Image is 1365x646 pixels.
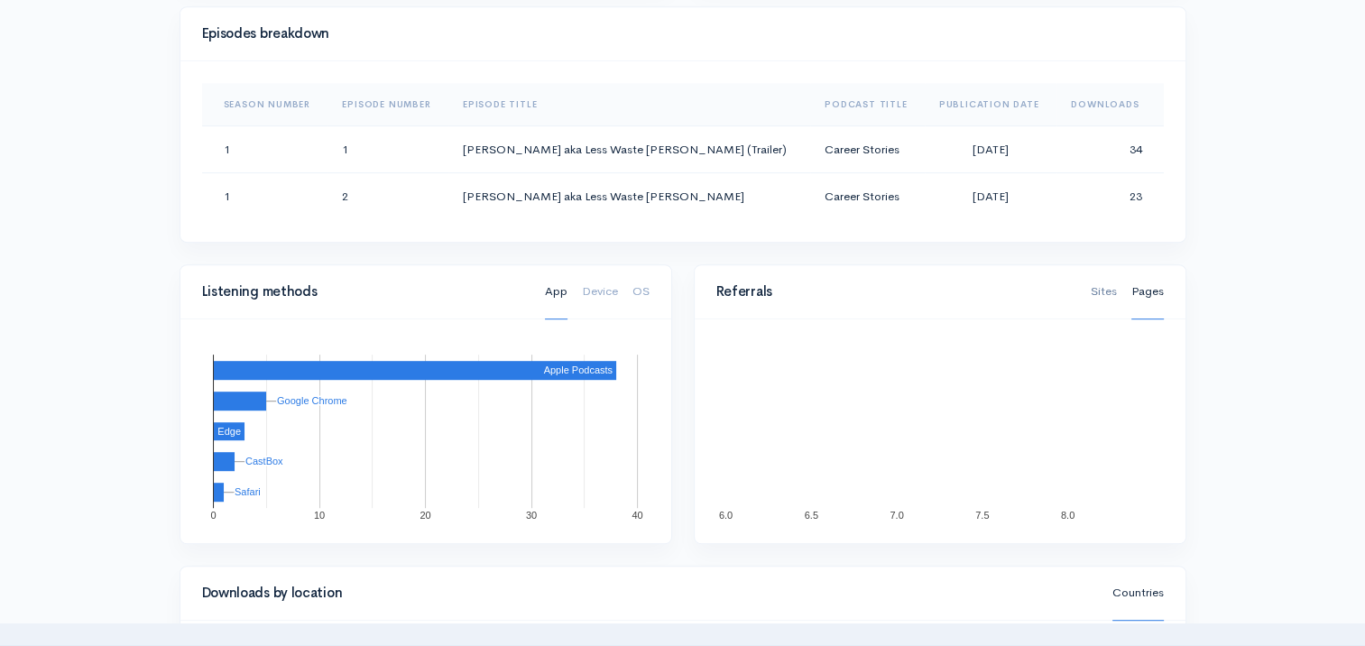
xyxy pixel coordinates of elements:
[718,509,732,520] text: 6.0
[1091,264,1117,319] a: Sites
[632,264,650,319] a: OS
[448,125,810,173] td: [PERSON_NAME] aka Less Waste [PERSON_NAME] (Trailer)
[890,509,903,520] text: 7.0
[202,26,1153,42] h4: Episodes breakdown
[202,341,650,521] svg: A chart.
[925,83,1057,126] th: Sort column
[1056,173,1163,220] td: 23
[804,509,817,520] text: 6.5
[448,83,810,126] th: Sort column
[582,264,618,319] a: Device
[448,173,810,220] td: [PERSON_NAME] aka Less Waste [PERSON_NAME]
[245,456,283,466] text: CastBox
[925,173,1057,220] td: [DATE]
[810,125,925,173] td: Career Stories
[202,173,328,220] td: 1
[925,125,1057,173] td: [DATE]
[1056,125,1163,173] td: 34
[202,83,328,126] th: Sort column
[327,125,448,173] td: 1
[313,509,324,520] text: 10
[545,264,567,319] a: App
[202,125,328,173] td: 1
[217,426,241,437] text: Edge
[1060,509,1074,520] text: 8.0
[235,486,261,497] text: Safari
[327,83,448,126] th: Sort column
[1112,566,1164,621] a: Countries
[810,173,925,220] td: Career Stories
[975,509,989,520] text: 7.5
[1056,83,1163,126] th: Sort column
[788,426,892,437] text: [URL][DOMAIN_NAME]
[277,395,347,406] text: Google Chrome
[632,509,642,520] text: 40
[210,509,216,520] text: 0
[525,509,536,520] text: 30
[716,341,1077,521] svg: A chart.
[327,173,448,220] td: 2
[810,83,925,126] th: Sort column
[543,365,613,375] text: Apple Podcasts
[420,509,430,520] text: 20
[202,586,1091,601] h4: Downloads by location
[716,284,1069,300] h4: Referrals
[1131,264,1164,319] a: Pages
[202,284,523,300] h4: Listening methods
